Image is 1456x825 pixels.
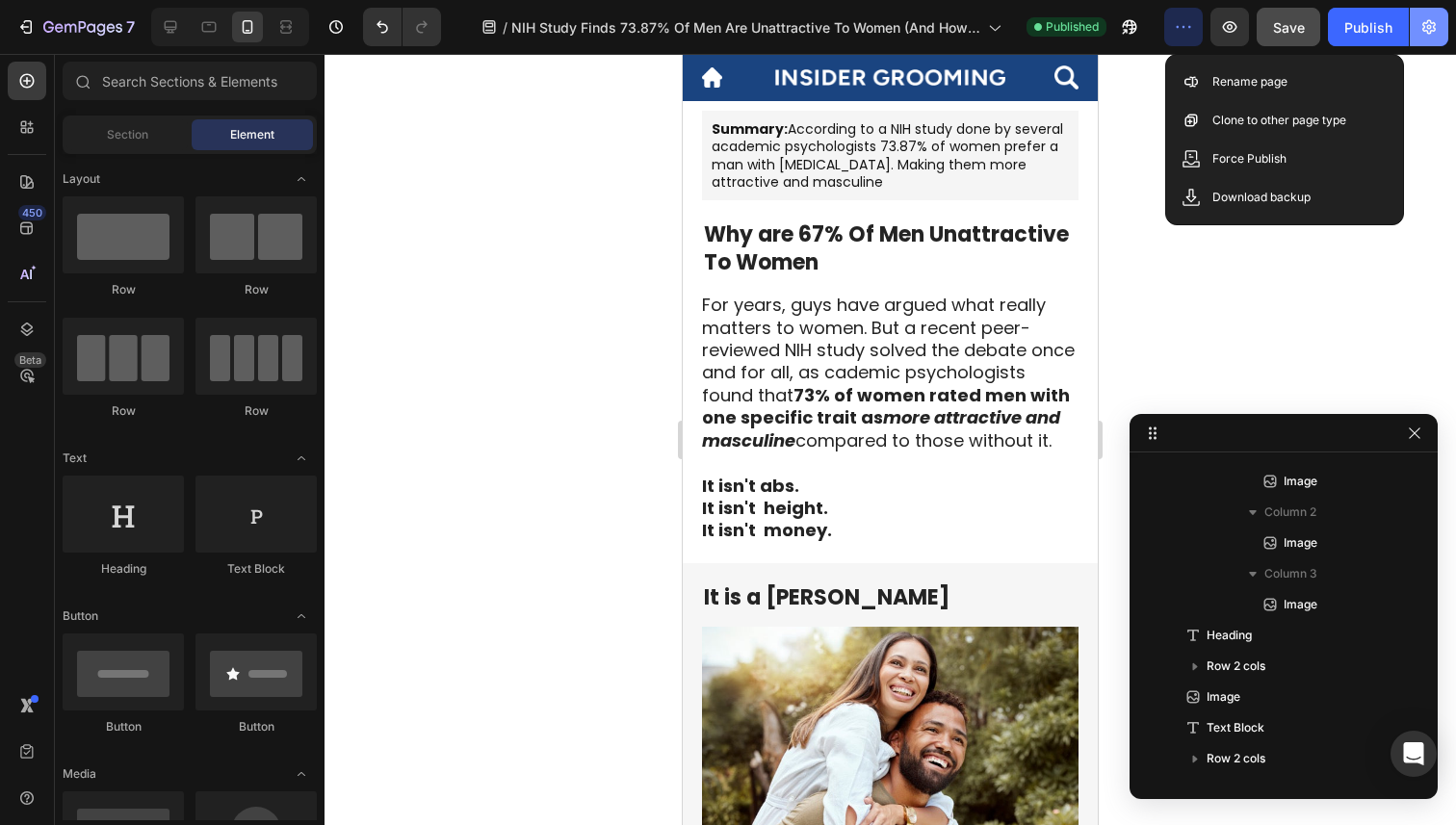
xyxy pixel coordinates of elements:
[1046,18,1099,36] span: Published
[126,15,135,39] p: 7
[286,443,317,474] span: Toggle open
[1212,72,1287,91] p: Rename page
[8,8,143,46] button: 7
[195,560,317,578] div: Text Block
[286,601,317,632] span: Toggle open
[63,560,184,578] div: Heading
[63,718,184,735] div: Button
[1207,626,1252,645] span: Heading
[683,54,1098,825] iframe: Design area
[503,17,507,38] span: /
[195,402,317,420] div: Row
[63,607,98,625] span: Button
[63,402,184,420] div: Row
[1212,111,1346,130] p: Clone to other page type
[1284,533,1317,553] span: Image
[1264,564,1317,583] span: Column 3
[1273,19,1305,36] span: Save
[63,281,184,298] div: Row
[63,170,100,188] span: Layout
[286,759,317,789] span: Toggle open
[1257,8,1320,46] button: Save
[195,281,317,298] div: Row
[14,352,46,368] div: Beta
[1207,749,1265,768] span: Row 2 cols
[195,718,317,735] div: Button
[63,62,317,100] input: Search Sections & Elements
[230,126,274,143] span: Element
[19,573,396,824] img: gempages_582402513072816753-cb4ce76e-95a4-4a46-8f09-af5030688133.jpg
[18,205,46,220] div: 450
[1328,8,1409,46] button: Publish
[1212,188,1311,207] p: Download backup
[1207,657,1265,676] span: Row 2 cols
[511,17,980,38] span: NIH Study Finds 73.87% Of Men Are Unattractive To Women (And How To Fix It)
[63,450,87,467] span: Text
[1391,731,1437,777] div: Open Intercom Messenger
[1284,595,1317,614] span: Image
[1344,17,1392,38] div: Publish
[1207,718,1264,737] span: Text Block
[107,126,148,143] span: Section
[1264,503,1316,522] span: Column 2
[1284,472,1317,491] span: Image
[286,164,317,194] span: Toggle open
[1212,149,1287,168] p: Force Publish
[1207,687,1240,707] span: Image
[63,765,96,783] span: Media
[363,8,441,46] div: Undo/Redo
